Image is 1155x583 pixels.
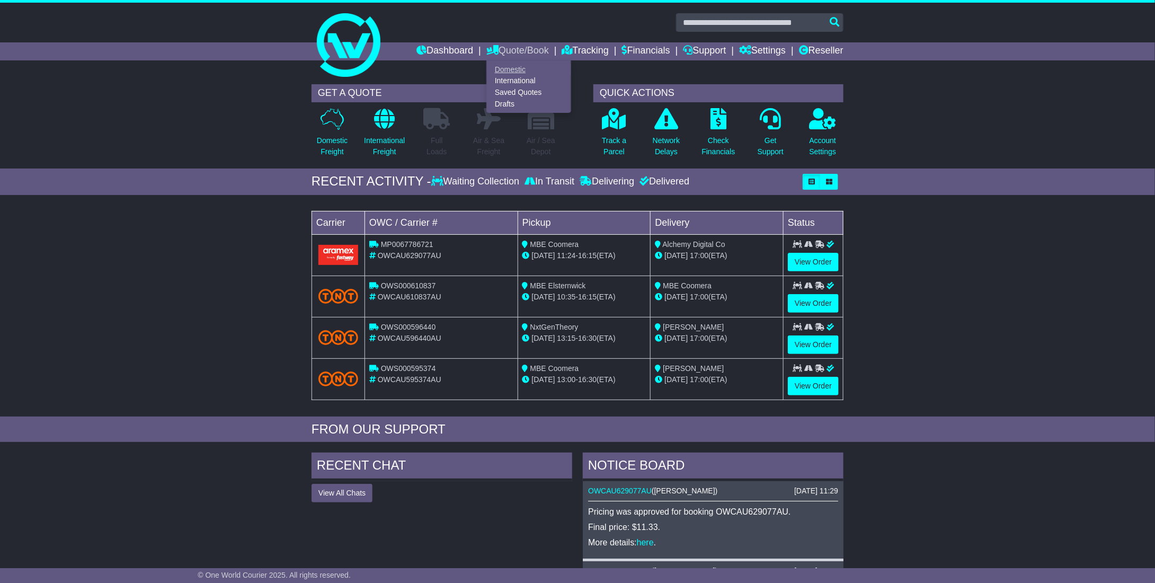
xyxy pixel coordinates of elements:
p: Pricing was approved for booking OWCAU629077AU. [588,507,838,517]
a: Support [683,42,726,60]
span: [DATE] [532,375,555,384]
div: ( ) [588,567,838,576]
a: View Order [788,335,839,354]
a: Financials [622,42,670,60]
div: QUICK ACTIONS [593,84,843,102]
span: NxtGenTheory [530,323,579,331]
span: OWCAU595374AU [378,375,441,384]
a: AccountSettings [809,108,837,163]
div: ( ) [588,487,838,496]
span: OWCAU629077AU [378,251,441,260]
span: 17:00 [690,251,708,260]
a: Domestic [487,64,571,75]
a: OWCAU610837AU [588,567,652,575]
div: [DATE] 11:29 [794,487,838,496]
a: CheckFinancials [701,108,736,163]
a: Tracking [562,42,609,60]
span: 13:00 [557,375,576,384]
span: OWS000596440 [381,323,436,331]
a: Saved Quotes [487,87,571,99]
span: OWS000610837 [381,281,436,290]
a: InternationalFreight [363,108,405,163]
span: [DATE] [664,375,688,384]
p: Domestic Freight [317,135,348,157]
div: - (ETA) [522,291,646,303]
td: Carrier [312,211,365,234]
span: MBE Elsternwick [530,281,586,290]
p: More details: . [588,537,838,547]
a: Drafts [487,98,571,110]
span: [DATE] [532,334,555,342]
span: [PERSON_NAME] [663,364,724,373]
span: [DATE] [532,251,555,260]
td: Pickup [518,211,651,234]
span: 10:35 [557,293,576,301]
span: MBE Coomera [663,281,712,290]
div: Delivering [577,176,637,188]
span: 11:24 [557,251,576,260]
span: 16:15 [578,251,597,260]
a: OWCAU629077AU [588,487,652,495]
a: GetSupport [757,108,784,163]
span: [DATE] [664,251,688,260]
img: TNT_Domestic.png [318,330,358,344]
div: (ETA) [655,374,779,385]
div: RECENT ACTIVITY - [312,174,431,189]
span: [PERSON_NAME] [654,567,715,575]
p: Full Loads [423,135,450,157]
span: [PERSON_NAME] [663,323,724,331]
p: Air & Sea Freight [473,135,504,157]
span: © One World Courier 2025. All rights reserved. [198,571,351,579]
div: - (ETA) [522,374,646,385]
a: NetworkDelays [652,108,680,163]
a: View Order [788,253,839,271]
div: (ETA) [655,333,779,344]
span: [PERSON_NAME] [654,487,715,495]
span: 16:30 [578,375,597,384]
a: Quote/Book [486,42,549,60]
td: OWC / Carrier # [365,211,518,234]
div: In Transit [522,176,577,188]
div: - (ETA) [522,333,646,344]
span: 16:30 [578,334,597,342]
span: MP0067786721 [381,240,433,249]
p: Check Financials [702,135,735,157]
div: (ETA) [655,250,779,261]
div: Quote/Book [486,60,571,113]
div: (ETA) [655,291,779,303]
span: [DATE] [532,293,555,301]
a: View Order [788,377,839,395]
div: - (ETA) [522,250,646,261]
div: FROM OUR SUPPORT [312,422,843,437]
a: DomesticFreight [316,108,348,163]
div: Delivered [637,176,689,188]
div: NOTICE BOARD [583,453,843,481]
img: TNT_Domestic.png [318,289,358,303]
p: Account Settings [810,135,837,157]
span: OWS000595374 [381,364,436,373]
span: OWCAU610837AU [378,293,441,301]
span: 13:15 [557,334,576,342]
div: RECENT CHAT [312,453,572,481]
p: Track a Parcel [602,135,626,157]
span: [DATE] [664,293,688,301]
p: International Freight [364,135,405,157]
a: Dashboard [416,42,473,60]
span: 17:00 [690,334,708,342]
a: International [487,75,571,87]
p: Network Delays [653,135,680,157]
p: Get Support [758,135,784,157]
img: TNT_Domestic.png [318,372,358,386]
td: Delivery [651,211,784,234]
span: 16:15 [578,293,597,301]
div: [DATE] 13:02 [794,567,838,576]
p: Final price: $11.33. [588,522,838,532]
img: Aramex.png [318,245,358,264]
span: OWCAU596440AU [378,334,441,342]
a: View Order [788,294,839,313]
td: Status [784,211,843,234]
div: Waiting Collection [431,176,522,188]
span: MBE Coomera [530,364,579,373]
span: MBE Coomera [530,240,579,249]
span: Alchemy Digital Co [663,240,725,249]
